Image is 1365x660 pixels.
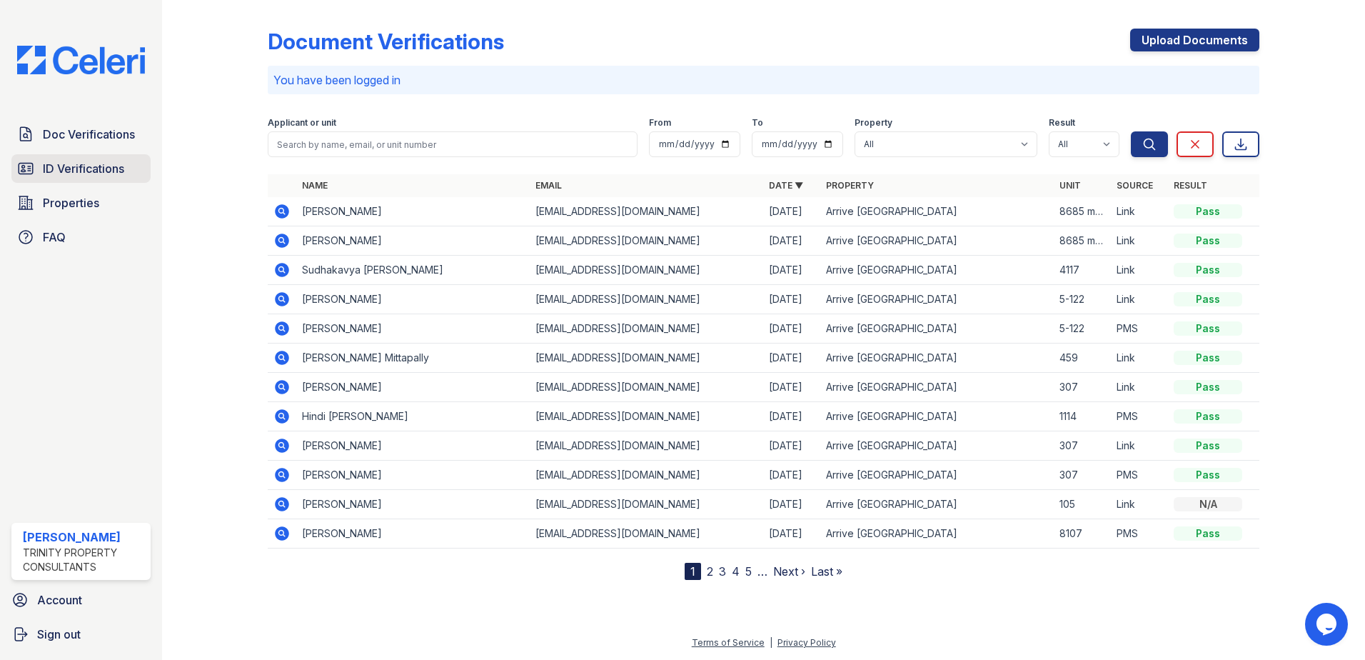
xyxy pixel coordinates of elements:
td: Arrive [GEOGRAPHIC_DATA] [820,226,1054,256]
td: 307 [1054,461,1111,490]
a: 2 [707,564,713,579]
a: Email [535,180,562,191]
td: [DATE] [763,431,820,461]
td: Link [1111,226,1168,256]
td: [DATE] [763,344,820,373]
iframe: chat widget [1305,603,1351,646]
a: 5 [745,564,752,579]
label: From [649,117,671,129]
td: [DATE] [763,519,820,549]
a: Source [1117,180,1153,191]
td: 8685 magnolia trl 2 [1054,197,1111,226]
a: Sign out [6,620,156,649]
td: [PERSON_NAME] [296,431,530,461]
td: [PERSON_NAME] [296,461,530,490]
div: Pass [1174,468,1242,482]
td: Arrive [GEOGRAPHIC_DATA] [820,256,1054,285]
td: [EMAIL_ADDRESS][DOMAIN_NAME] [530,314,763,344]
td: 307 [1054,431,1111,461]
a: FAQ [11,223,151,251]
div: 1 [685,563,701,580]
td: 1114 [1054,402,1111,431]
div: Pass [1174,204,1242,219]
a: 4 [732,564,740,579]
div: N/A [1174,497,1242,511]
a: Last » [811,564,842,579]
a: Account [6,586,156,614]
td: [EMAIL_ADDRESS][DOMAIN_NAME] [530,519,763,549]
td: Arrive [GEOGRAPHIC_DATA] [820,197,1054,226]
td: [DATE] [763,285,820,314]
label: Property [855,117,892,129]
td: Link [1111,197,1168,226]
td: [DATE] [763,402,820,431]
td: Link [1111,431,1168,461]
td: [PERSON_NAME] [296,197,530,226]
div: Pass [1174,380,1242,394]
div: Pass [1174,439,1242,453]
a: Doc Verifications [11,120,151,149]
td: Sudhakavya [PERSON_NAME] [296,256,530,285]
td: Arrive [GEOGRAPHIC_DATA] [820,344,1054,373]
div: Document Verifications [268,29,504,54]
a: ID Verifications [11,154,151,183]
td: [DATE] [763,226,820,256]
td: Link [1111,344,1168,373]
a: Name [302,180,328,191]
td: [PERSON_NAME] [296,373,530,402]
a: Date ▼ [769,180,803,191]
div: Pass [1174,409,1242,424]
td: [EMAIL_ADDRESS][DOMAIN_NAME] [530,490,763,519]
td: PMS [1111,461,1168,490]
div: [PERSON_NAME] [23,529,145,546]
span: Account [37,591,82,609]
a: Privacy Policy [777,637,836,648]
td: Arrive [GEOGRAPHIC_DATA] [820,490,1054,519]
td: [DATE] [763,373,820,402]
td: 4117 [1054,256,1111,285]
td: Link [1111,285,1168,314]
td: Arrive [GEOGRAPHIC_DATA] [820,519,1054,549]
td: [DATE] [763,197,820,226]
td: Arrive [GEOGRAPHIC_DATA] [820,314,1054,344]
td: [PERSON_NAME] [296,314,530,344]
td: [DATE] [763,256,820,285]
input: Search by name, email, or unit number [268,131,638,157]
td: 105 [1054,490,1111,519]
td: 307 [1054,373,1111,402]
td: [DATE] [763,490,820,519]
td: [PERSON_NAME] [296,519,530,549]
td: [EMAIL_ADDRESS][DOMAIN_NAME] [530,402,763,431]
td: 8107 [1054,519,1111,549]
a: 3 [719,564,726,579]
p: You have been logged in [273,71,1254,89]
td: [EMAIL_ADDRESS][DOMAIN_NAME] [530,431,763,461]
div: Pass [1174,526,1242,541]
div: | [770,637,772,648]
td: [EMAIL_ADDRESS][DOMAIN_NAME] [530,226,763,256]
td: 459 [1054,344,1111,373]
a: Properties [11,189,151,217]
td: PMS [1111,314,1168,344]
td: 8685 magnolia trl 2 [1054,226,1111,256]
td: [EMAIL_ADDRESS][DOMAIN_NAME] [530,256,763,285]
a: Property [826,180,874,191]
span: Properties [43,194,99,211]
td: [DATE] [763,314,820,344]
td: PMS [1111,402,1168,431]
span: … [757,563,767,580]
td: [PERSON_NAME] Mittapally [296,344,530,373]
a: Unit [1059,180,1081,191]
td: [PERSON_NAME] [296,285,530,314]
td: 5-122 [1054,314,1111,344]
td: Arrive [GEOGRAPHIC_DATA] [820,461,1054,490]
td: Link [1111,373,1168,402]
td: [EMAIL_ADDRESS][DOMAIN_NAME] [530,344,763,373]
label: Applicant or unit [268,117,336,129]
td: 5-122 [1054,285,1111,314]
span: Doc Verifications [43,126,135,143]
td: [PERSON_NAME] [296,226,530,256]
td: Arrive [GEOGRAPHIC_DATA] [820,373,1054,402]
td: [EMAIL_ADDRESS][DOMAIN_NAME] [530,461,763,490]
a: Upload Documents [1130,29,1259,51]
